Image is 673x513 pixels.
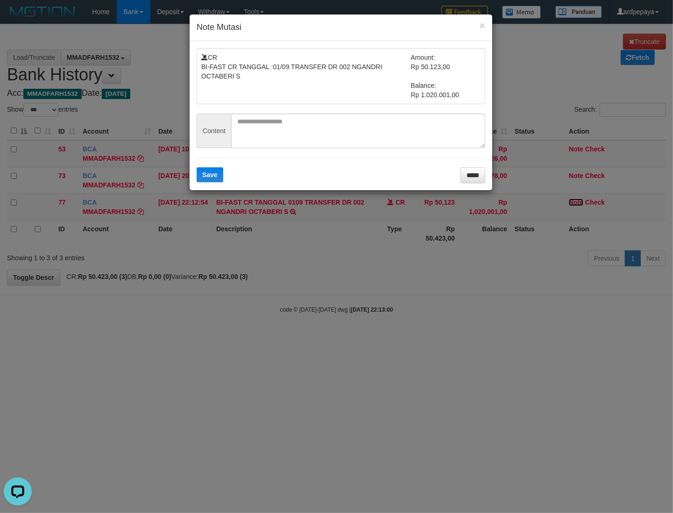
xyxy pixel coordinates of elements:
button: Save [197,167,223,182]
span: Content [197,114,231,148]
button: × [480,21,485,30]
h4: Note Mutasi [197,21,485,34]
td: CR BI-FAST CR TANGGAL :01/09 TRANSFER DR 002 NGANDRI OCTABERI S [201,53,411,100]
span: Save [202,171,218,178]
button: Open LiveChat chat widget [4,4,32,32]
td: Amount: Rp 50.123,00 Balance: Rp 1.020.001,00 [411,53,481,100]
